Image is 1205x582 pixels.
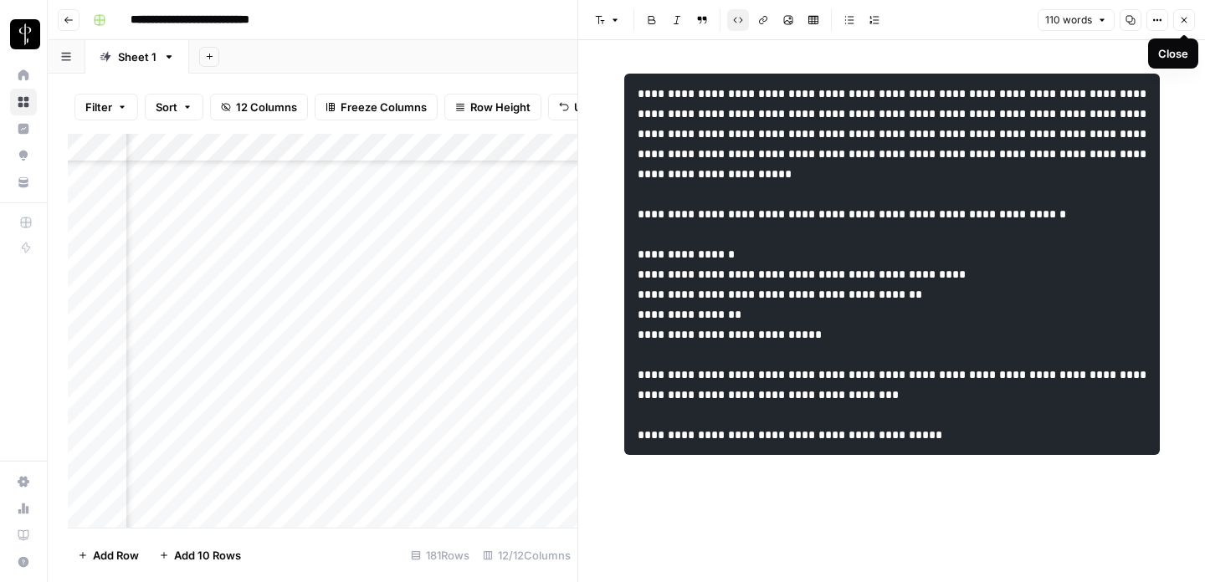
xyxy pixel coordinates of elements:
[10,169,37,196] a: Your Data
[315,94,438,120] button: Freeze Columns
[1045,13,1092,28] span: 110 words
[1038,9,1115,31] button: 110 words
[85,99,112,115] span: Filter
[10,549,37,575] button: Help + Support
[118,48,156,65] div: Sheet 1
[10,62,37,89] a: Home
[149,542,251,569] button: Add 10 Rows
[341,99,427,115] span: Freeze Columns
[174,547,241,564] span: Add 10 Rows
[476,542,577,569] div: 12/12 Columns
[10,522,37,549] a: Learning Hub
[470,99,531,115] span: Row Height
[145,94,203,120] button: Sort
[10,142,37,169] a: Opportunities
[1158,45,1188,62] div: Close
[10,115,37,142] a: Insights
[210,94,308,120] button: 12 Columns
[74,94,138,120] button: Filter
[68,542,149,569] button: Add Row
[10,495,37,522] a: Usage
[444,94,541,120] button: Row Height
[548,94,613,120] button: Undo
[10,13,37,55] button: Workspace: LP Production Workloads
[10,89,37,115] a: Browse
[156,99,177,115] span: Sort
[85,40,189,74] a: Sheet 1
[10,19,40,49] img: LP Production Workloads Logo
[93,547,139,564] span: Add Row
[404,542,476,569] div: 181 Rows
[10,468,37,495] a: Settings
[236,99,297,115] span: 12 Columns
